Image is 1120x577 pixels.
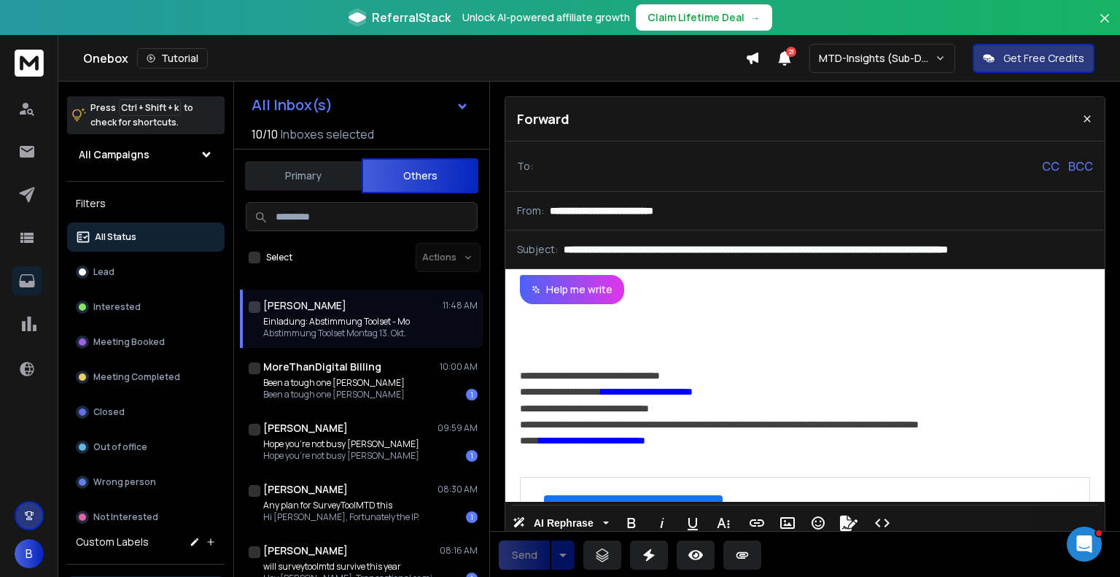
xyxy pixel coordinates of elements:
button: Not Interested [67,503,225,532]
p: MTD-Insights (Sub-Domains) [819,51,935,66]
button: Get Free Credits [973,44,1094,73]
button: Wrong person [67,468,225,497]
button: All Status [67,222,225,252]
button: Lead [67,257,225,287]
button: Help me write [520,275,624,304]
h1: All Inbox(s) [252,98,332,112]
p: Press to check for shortcuts. [90,101,193,130]
p: 09:59 AM [437,422,478,434]
p: Interested [93,301,141,313]
p: 08:16 AM [440,545,478,557]
span: → [750,10,761,25]
p: Hi [PERSON_NAME], Fortunately the IP. [263,511,419,523]
div: 1 [466,389,478,400]
button: Signature [835,508,863,538]
button: Out of office [67,433,225,462]
button: Others [362,158,478,193]
p: Out of office [93,441,147,453]
button: Closed [67,398,225,427]
p: will surveytoolmtd survive this year [263,561,438,573]
button: B [15,539,44,568]
button: Insert Image (Ctrl+P) [774,508,801,538]
div: Onebox [83,48,745,69]
p: From: [517,204,544,218]
button: Underline (Ctrl+U) [679,508,707,538]
p: BCC [1068,158,1093,175]
button: Meeting Completed [67,363,225,392]
button: Tutorial [137,48,208,69]
p: Get Free Credits [1003,51,1084,66]
p: Meeting Completed [93,371,180,383]
span: 10 / 10 [252,125,278,143]
p: To: [517,159,533,174]
h3: Inboxes selected [281,125,374,143]
h1: [PERSON_NAME] [263,421,348,435]
button: All Inbox(s) [240,90,481,120]
p: Hope you're not busy [PERSON_NAME] [263,450,419,462]
span: 21 [786,47,796,57]
h3: Custom Labels [76,535,149,549]
button: Primary [245,160,362,192]
iframe: Intercom live chat [1067,527,1102,562]
p: Closed [93,406,125,418]
p: Einladung: Abstimmung Toolset - Mo [263,316,410,328]
h3: Filters [67,193,225,214]
span: Ctrl + Shift + k [119,99,181,116]
p: Forward [517,109,569,129]
p: Been a tough one [PERSON_NAME] [263,389,405,400]
p: Any plan for SurveyToolMTD this [263,500,419,511]
button: All Campaigns [67,140,225,169]
p: Meeting Booked [93,336,165,348]
h1: MoreThanDigital Billing [263,360,381,374]
h1: [PERSON_NAME] [263,482,348,497]
button: Close banner [1095,9,1114,44]
p: Wrong person [93,476,156,488]
p: All Status [95,231,136,243]
button: AI Rephrase [510,508,612,538]
p: 10:00 AM [440,361,478,373]
span: AI Rephrase [531,517,596,530]
button: More Text [709,508,737,538]
button: Meeting Booked [67,328,225,357]
button: Bold (Ctrl+B) [618,508,645,538]
h1: All Campaigns [79,147,149,162]
div: 1 [466,450,478,462]
p: Not Interested [93,511,158,523]
p: 11:48 AM [443,300,478,311]
p: Subject: [517,242,558,257]
h1: [PERSON_NAME] [263,298,346,313]
button: Insert Link (Ctrl+K) [743,508,771,538]
p: Lead [93,266,114,278]
button: Emoticons [804,508,832,538]
span: ReferralStack [372,9,451,26]
p: 08:30 AM [437,484,478,495]
button: Code View [868,508,896,538]
label: Select [266,252,292,263]
p: Abstimmung Toolset Montag 13. Okt. [263,328,410,339]
h1: [PERSON_NAME] [263,543,348,558]
p: CC [1042,158,1059,175]
button: Interested [67,293,225,322]
p: Been a tough one [PERSON_NAME] [263,377,405,389]
button: Claim Lifetime Deal→ [636,4,772,31]
div: 1 [466,511,478,523]
button: Italic (Ctrl+I) [648,508,676,538]
p: Unlock AI-powered affiliate growth [462,10,630,25]
p: Hope you're not busy [PERSON_NAME] [263,438,419,450]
